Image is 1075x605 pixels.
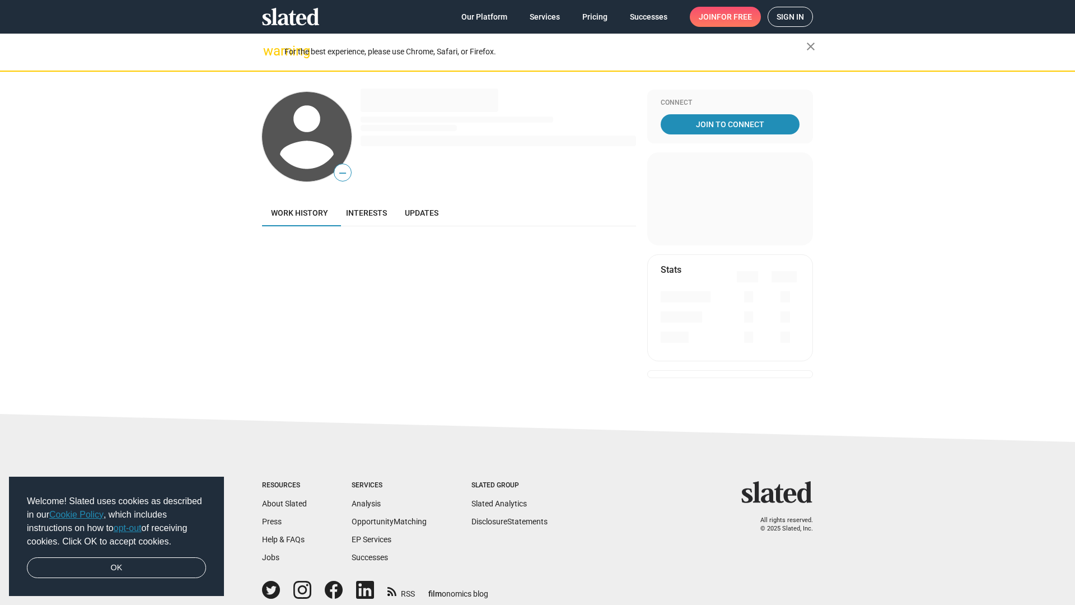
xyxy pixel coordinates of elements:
[387,582,415,599] a: RSS
[346,208,387,217] span: Interests
[471,517,548,526] a: DisclosureStatements
[428,580,488,599] a: filmonomics blog
[263,44,277,58] mat-icon: warning
[284,44,806,59] div: For the best experience, please use Chrome, Safari, or Firefox.
[768,7,813,27] a: Sign in
[396,199,447,226] a: Updates
[582,7,607,27] span: Pricing
[49,510,104,519] a: Cookie Policy
[352,481,427,490] div: Services
[262,535,305,544] a: Help & FAQs
[661,99,800,108] div: Connect
[352,535,391,544] a: EP Services
[352,499,381,508] a: Analysis
[630,7,667,27] span: Successes
[405,208,438,217] span: Updates
[27,495,206,548] span: Welcome! Slated uses cookies as described in our , which includes instructions on how to of recei...
[690,7,761,27] a: Joinfor free
[530,7,560,27] span: Services
[262,199,337,226] a: Work history
[461,7,507,27] span: Our Platform
[661,264,681,276] mat-card-title: Stats
[717,7,752,27] span: for free
[262,499,307,508] a: About Slated
[262,517,282,526] a: Press
[271,208,328,217] span: Work history
[699,7,752,27] span: Join
[352,553,388,562] a: Successes
[114,523,142,533] a: opt-out
[334,166,351,180] span: —
[452,7,516,27] a: Our Platform
[27,557,206,579] a: dismiss cookie message
[777,7,804,26] span: Sign in
[9,477,224,597] div: cookieconsent
[471,481,548,490] div: Slated Group
[521,7,569,27] a: Services
[352,517,427,526] a: OpportunityMatching
[621,7,676,27] a: Successes
[262,481,307,490] div: Resources
[428,589,442,598] span: film
[804,40,817,53] mat-icon: close
[663,114,797,134] span: Join To Connect
[661,114,800,134] a: Join To Connect
[337,199,396,226] a: Interests
[573,7,616,27] a: Pricing
[749,516,813,533] p: All rights reserved. © 2025 Slated, Inc.
[262,553,279,562] a: Jobs
[471,499,527,508] a: Slated Analytics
